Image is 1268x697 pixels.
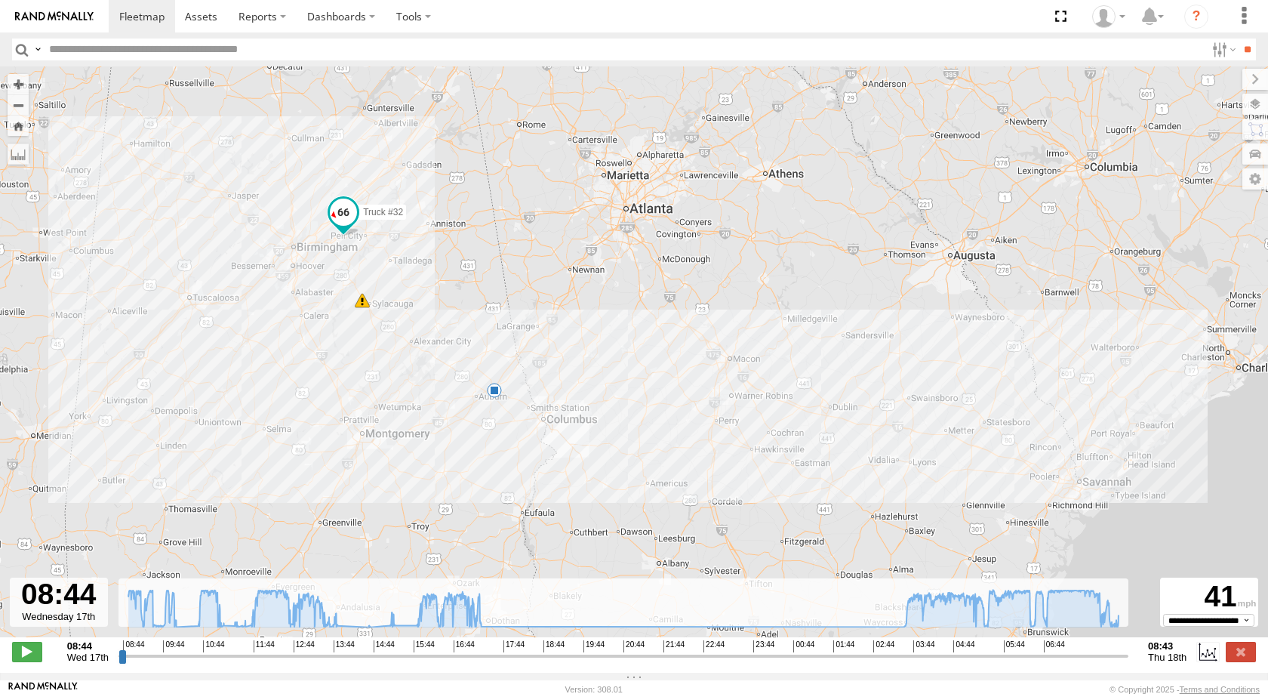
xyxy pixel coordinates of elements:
[565,685,623,694] div: Version: 308.01
[833,640,854,652] span: 01:44
[1180,685,1260,694] a: Terms and Conditions
[1242,168,1268,190] label: Map Settings
[374,640,395,652] span: 14:44
[363,207,403,217] span: Truck #32
[583,640,605,652] span: 19:44
[1184,5,1208,29] i: ?
[8,74,29,94] button: Zoom in
[623,640,645,652] span: 20:44
[913,640,934,652] span: 03:44
[414,640,435,652] span: 15:44
[663,640,685,652] span: 21:44
[334,640,355,652] span: 13:44
[953,640,974,652] span: 04:44
[12,642,42,662] label: Play/Stop
[454,640,475,652] span: 16:44
[1206,39,1239,60] label: Search Filter Options
[32,39,44,60] label: Search Query
[1044,640,1065,652] span: 06:44
[123,640,144,652] span: 08:44
[203,640,224,652] span: 10:44
[67,652,109,663] span: Wed 17th Sep 2025
[1162,580,1256,614] div: 41
[294,640,315,652] span: 12:44
[503,640,525,652] span: 17:44
[793,640,814,652] span: 00:44
[1148,652,1186,663] span: Thu 18th Sep 2025
[8,116,29,136] button: Zoom Home
[543,640,565,652] span: 18:44
[1226,642,1256,662] label: Close
[1109,685,1260,694] div: © Copyright 2025 -
[1087,5,1131,28] div: Kasey Beasley
[1148,640,1186,652] strong: 08:43
[8,143,29,165] label: Measure
[8,682,78,697] a: Visit our Website
[703,640,725,652] span: 22:44
[873,640,894,652] span: 02:44
[254,640,275,652] span: 11:44
[67,640,109,652] strong: 08:44
[8,94,29,116] button: Zoom out
[1004,640,1025,652] span: 05:44
[15,11,94,22] img: rand-logo.svg
[753,640,774,652] span: 23:44
[163,640,184,652] span: 09:44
